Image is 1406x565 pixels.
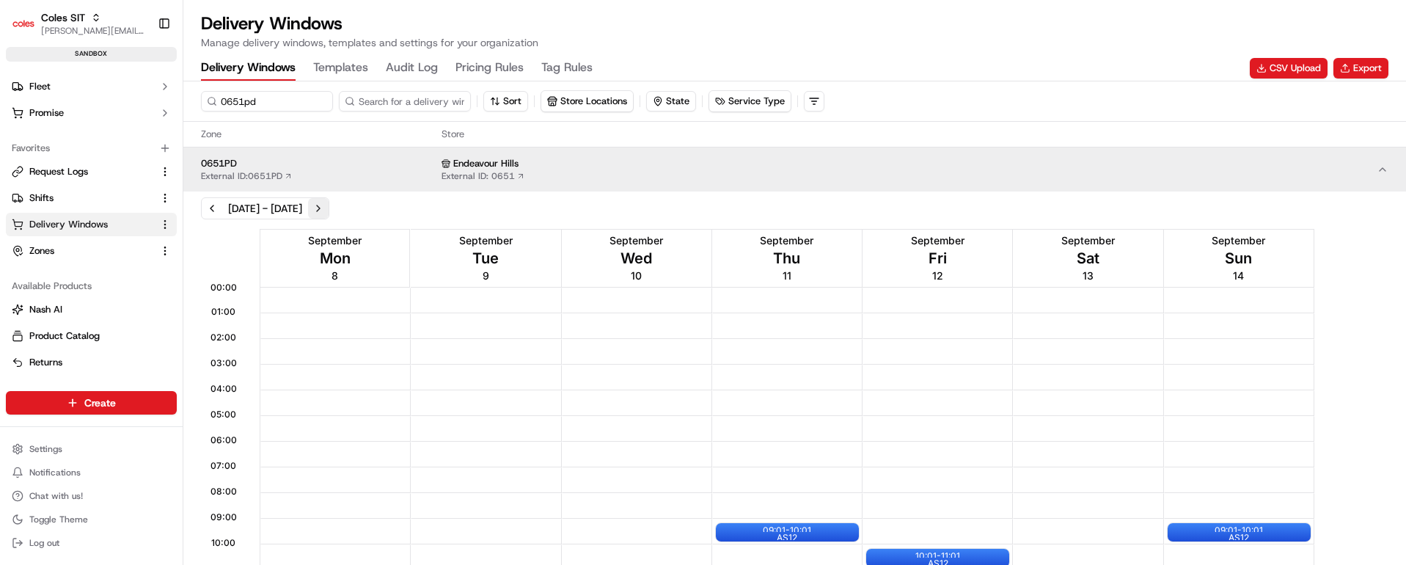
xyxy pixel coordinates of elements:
span: September [609,233,663,248]
span: 03:00 [210,357,237,369]
div: Favorites [6,136,177,160]
img: Coles SIT [12,12,35,35]
span: Endeavour Hills [453,157,519,170]
button: Coles SIT [41,10,85,25]
span: Promise [29,106,64,120]
button: Toggle Theme [6,509,177,530]
span: Toggle Theme [29,514,88,525]
button: CSV Upload [1250,58,1328,79]
span: Knowledge Base [29,213,112,227]
span: Log out [29,537,59,549]
button: Store Locations [541,90,634,112]
span: Fleet [29,80,51,93]
span: Sun [1225,248,1252,269]
span: 05:00 [210,409,236,420]
div: 📗 [15,214,26,226]
button: 0651PDExternal ID:0651PD Endeavour HillsExternal ID: 0651 [183,147,1406,192]
button: Service Type [709,91,791,112]
button: Promise [6,101,177,125]
span: Mon [320,248,351,269]
a: External ID: 0651 [442,170,525,182]
input: Got a question? Start typing here... [38,95,264,110]
div: Start new chat [50,140,241,155]
a: Returns [12,356,171,369]
button: Zones [6,239,177,263]
span: Shifts [29,192,54,205]
span: 10:00 [211,537,235,549]
span: API Documentation [139,213,235,227]
a: Product Catalog [12,329,171,343]
button: Export [1333,58,1388,79]
span: 09:00 [210,511,237,523]
a: Delivery Windows [12,218,153,231]
img: Nash [15,15,44,44]
button: Tag Rules [541,56,593,81]
span: Sat [1077,248,1099,269]
span: 07:00 [210,460,236,472]
span: 11 [783,269,791,283]
input: Search for a delivery window [339,91,471,112]
button: Fleet [6,75,177,98]
button: Audit Log [386,56,438,81]
span: Nash AI [29,303,62,316]
button: Next week [308,198,329,219]
button: Sort [483,91,528,112]
button: Returns [6,351,177,374]
span: Settings [29,443,62,455]
button: Start new chat [249,145,267,162]
span: 06:00 [210,434,237,446]
span: Create [84,395,116,410]
button: Nash AI [6,298,177,321]
img: 1736555255976-a54dd68f-1ca7-489b-9aae-adbdc363a1c4 [15,140,41,167]
div: We're available if you need us! [50,155,186,167]
span: September [911,233,964,248]
button: Templates [313,56,368,81]
a: Request Logs [12,165,153,178]
div: sandbox [6,47,177,62]
span: 0651PD [201,157,436,170]
div: 💻 [124,214,136,226]
p: Welcome 👋 [15,59,267,82]
span: 04:00 [210,383,237,395]
span: 12 [932,269,943,283]
button: Coles SITColes SIT[PERSON_NAME][EMAIL_ADDRESS][PERSON_NAME][PERSON_NAME][DOMAIN_NAME] [6,6,152,41]
button: Notifications [6,462,177,483]
div: Available Products [6,274,177,298]
span: Tue [472,248,499,269]
a: Nash AI [12,303,171,316]
span: 08:00 [210,486,237,497]
a: External ID:0651PD [201,170,293,182]
span: September [1212,233,1265,248]
span: Request Logs [29,165,88,178]
span: Delivery Windows [29,218,108,231]
span: 13 [1083,269,1094,283]
button: Settings [6,439,177,459]
span: Returns [29,356,62,369]
a: Powered byPylon [103,248,177,260]
span: Zones [29,244,54,258]
span: Fri [929,248,947,269]
span: 02:00 [210,332,236,343]
span: 9 [483,269,489,283]
span: September [1061,233,1115,248]
button: Pricing Rules [455,56,524,81]
button: Log out [6,533,177,553]
span: Wed [620,248,652,269]
button: Chat with us! [6,486,177,506]
input: Search for a zone [201,91,333,112]
span: September [308,233,362,248]
a: 📗Knowledge Base [9,207,118,233]
span: Pylon [146,249,177,260]
span: 10 [631,269,642,283]
button: Previous week [202,198,222,219]
p: Manage delivery windows, templates and settings for your organization [201,35,538,50]
button: Shifts [6,186,177,210]
span: September [459,233,513,248]
a: Shifts [12,192,153,205]
span: Zone [201,128,436,141]
button: State [646,91,696,112]
span: September [760,233,813,248]
button: [PERSON_NAME][EMAIL_ADDRESS][PERSON_NAME][PERSON_NAME][DOMAIN_NAME] [41,25,146,37]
